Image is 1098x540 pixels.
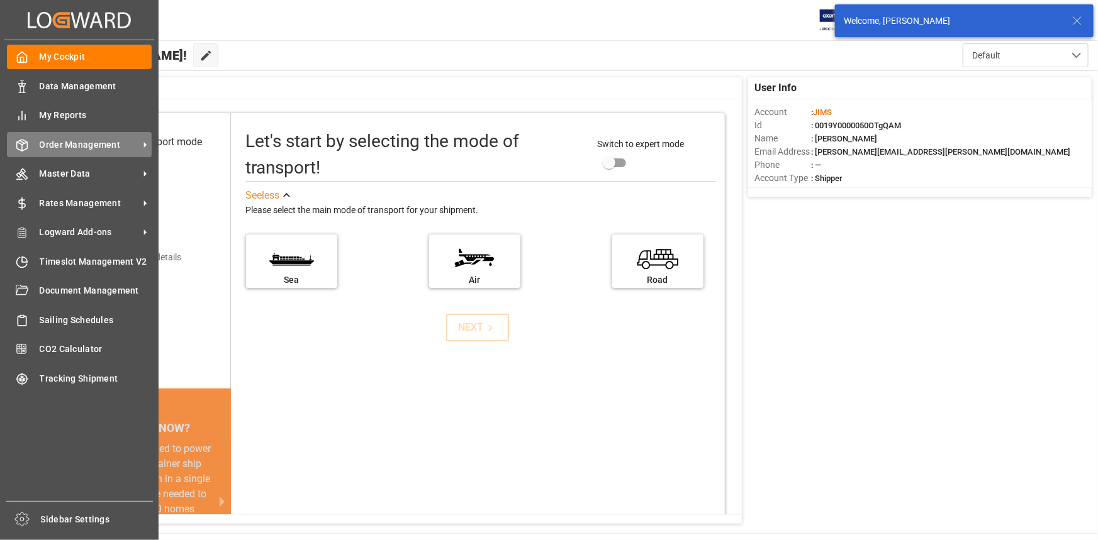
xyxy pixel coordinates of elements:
[963,43,1089,67] button: open menu
[754,132,811,145] span: Name
[40,138,139,152] span: Order Management
[754,172,811,185] span: Account Type
[40,80,152,93] span: Data Management
[811,134,877,143] span: : [PERSON_NAME]
[40,343,152,356] span: CO2 Calculator
[754,158,811,172] span: Phone
[813,107,832,117] span: JIMS
[811,160,821,170] span: : —
[7,307,152,332] a: Sailing Schedules
[446,314,509,341] button: NEXT
[811,147,1070,157] span: : [PERSON_NAME][EMAIL_ADDRESS][PERSON_NAME][DOMAIN_NAME]
[972,49,1000,62] span: Default
[40,372,152,385] span: Tracking Shipment
[7,45,152,69] a: My Cockpit
[40,314,152,327] span: Sailing Schedules
[40,167,139,180] span: Master Data
[754,145,811,158] span: Email Address
[754,119,811,132] span: Id
[41,513,154,526] span: Sidebar Settings
[246,188,280,203] div: See less
[597,139,684,149] span: Switch to expert mode
[7,74,152,98] a: Data Management
[7,278,152,303] a: Document Management
[811,107,832,117] span: :
[40,255,152,268] span: Timeslot Management V2
[252,273,331,287] div: Sea
[459,320,497,335] div: NEXT
[246,203,716,218] div: Please select the main mode of transport for your shipment.
[7,366,152,390] a: Tracking Shipment
[40,109,152,122] span: My Reports
[103,251,181,264] div: Add shipping details
[40,50,152,63] span: My Cockpit
[40,226,139,239] span: Logward Add-ons
[246,128,585,181] div: Let's start by selecting the mode of transport!
[7,249,152,273] a: Timeslot Management V2
[754,80,797,96] span: User Info
[619,273,697,287] div: Road
[820,9,863,31] img: Exertis%20JAM%20-%20Email%20Logo.jpg_1722504956.jpg
[7,337,152,361] a: CO2 Calculator
[811,174,843,183] span: : Shipper
[811,121,901,130] span: : 0019Y0000050OTgQAM
[40,197,139,210] span: Rates Management
[844,14,1060,28] div: Welcome, [PERSON_NAME]
[435,273,514,287] div: Air
[40,284,152,297] span: Document Management
[754,106,811,119] span: Account
[7,103,152,128] a: My Reports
